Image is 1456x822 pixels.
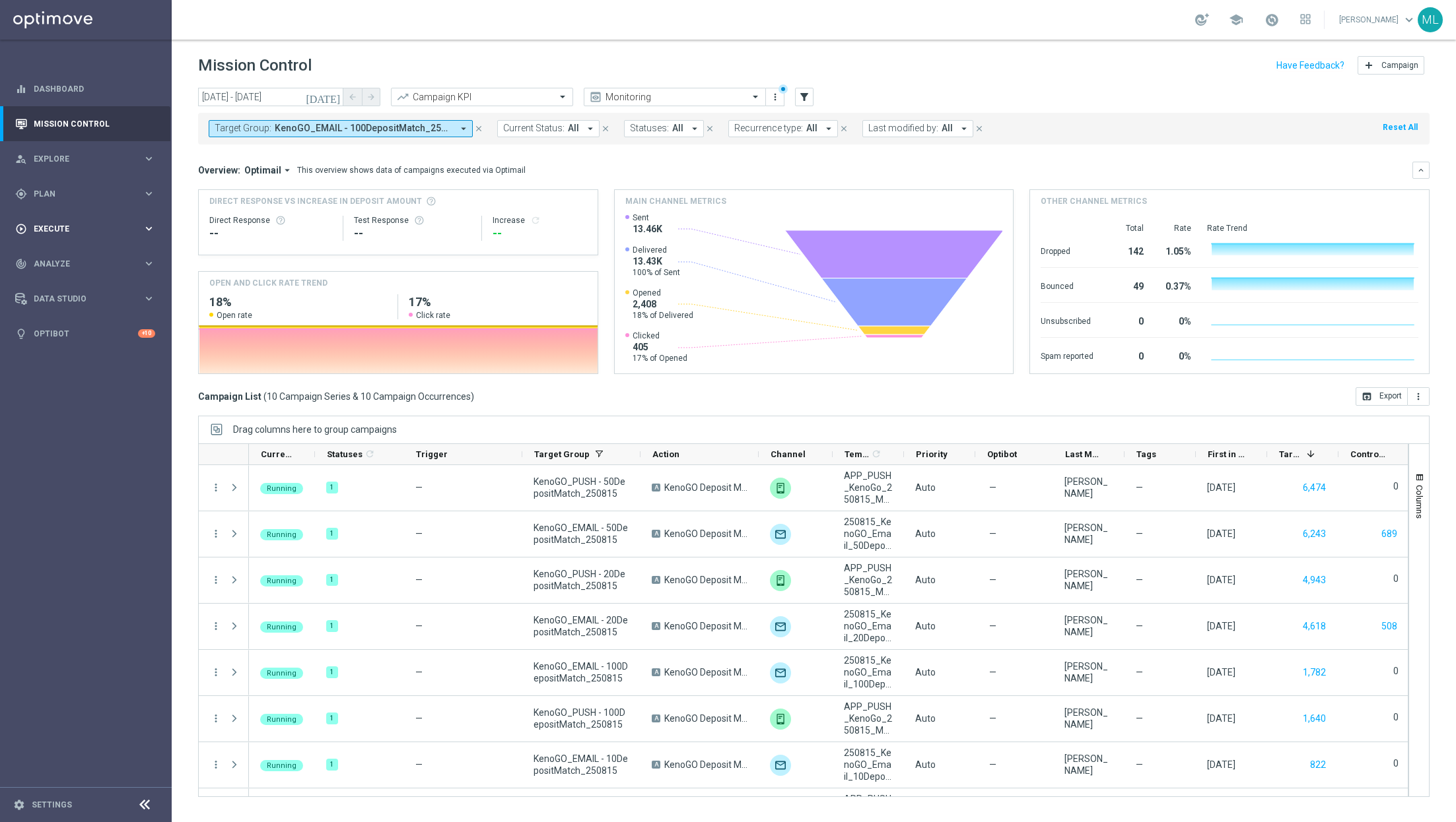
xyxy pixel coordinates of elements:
button: more_vert [1408,387,1430,406]
span: KenoGO_PUSH - 100DepositMatch_250815 [534,707,629,730]
span: 18% of Delivered [633,310,693,321]
colored-tag: Running [260,620,303,633]
div: OptiMobile Push [770,570,791,591]
div: 15 Aug 2025, Friday [1207,528,1235,540]
div: +10 [138,329,155,338]
span: — [415,575,423,585]
span: 10 Campaign Series & 10 Campaign Occurrences [267,391,471,402]
button: more_vert [210,482,222,493]
button: close [704,121,716,136]
span: Campaign [1381,61,1418,70]
span: KenoGO_EMAIL - Spin'n'GOHighMid_250808 KenoGO_EMAIL - Spin'n'GOLowVLow_250808 KenoGO_SMS - Spin'n... [275,123,452,134]
div: Maria Lopez Boras [1064,568,1113,592]
div: Spam reported [1041,344,1093,365]
span: 250815_KenoGO_Email_50DepositMatch [844,516,893,552]
i: close [601,124,610,133]
div: Mission Control [15,106,155,141]
a: Settings [32,801,72,809]
span: First in Range [1208,449,1245,459]
span: Columns [1414,485,1425,519]
span: 100% of Sent [633,267,680,278]
i: arrow_back [348,92,357,102]
div: Optimail [770,662,791,683]
span: — [1136,528,1143,540]
colored-tag: Running [260,712,303,725]
button: 822 [1309,757,1327,773]
span: 250815_KenoGO_Email_20DepositMatch [844,608,893,644]
ng-select: Monitoring [584,88,766,106]
span: KenoGO_PUSH - 20DepositMatch_250815 [534,568,629,592]
i: keyboard_arrow_right [143,222,155,235]
span: A [652,668,660,676]
div: Bounced [1041,274,1093,296]
label: 0 [1393,573,1399,585]
button: more_vert [210,528,222,540]
button: close [838,121,850,136]
a: Mission Control [34,106,155,141]
span: — [989,574,996,586]
div: ML [1418,7,1443,32]
div: lightbulb Optibot +10 [15,329,156,339]
div: OptiMobile Push [770,478,791,499]
i: keyboard_arrow_right [143,187,155,200]
button: close [600,121,611,136]
span: Sent [633,212,662,223]
span: — [1136,482,1143,493]
span: Recurrence type: [734,123,803,134]
i: person_search [15,153,27,165]
div: Maria Lopez Boras [1064,707,1113,730]
img: Optimail [770,524,791,545]
div: 49 [1109,274,1144,296]
span: Trigger [416,449,448,459]
button: more_vert [210,574,222,586]
h3: Campaign List [198,391,474,402]
span: 2,408 [633,298,693,310]
span: Auto [915,713,936,724]
button: add Campaign [1358,56,1424,75]
span: Execute [34,225,143,233]
span: Clicked [633,331,687,341]
span: Opened [633,288,693,298]
span: — [989,528,996,540]
button: person_search Explore keyboard_arrow_right [15,154,156,164]
span: — [1136,666,1143,678]
h3: Overview: [198,164,240,176]
div: 1 [326,620,338,632]
multiple-options-button: Export to CSV [1356,391,1430,401]
span: Drag columns here to group campaigns [233,424,397,435]
i: refresh [530,215,541,226]
span: KenoGO_PUSH - 50DepositMatch_250815 [534,476,629,499]
span: A [652,484,660,491]
span: KenoGO Deposit Match [664,759,747,771]
span: Running [267,623,296,631]
span: ) [471,391,474,402]
button: Current Status: All arrow_drop_down [497,120,600,137]
i: arrow_drop_down [281,164,293,176]
button: 6,243 [1301,526,1327,542]
input: Have Feedback? [1276,61,1344,70]
button: Statuses: All arrow_drop_down [624,120,704,137]
div: Optibot [15,316,155,351]
div: -- [354,226,471,241]
span: Running [267,577,296,585]
span: A [652,761,660,769]
span: — [989,712,996,724]
div: 1 [326,574,338,586]
div: 1 [326,482,338,493]
button: Mission Control [15,119,156,129]
span: Templates [845,449,869,459]
div: Explore [15,153,143,165]
span: Delivered [633,245,680,255]
div: track_changes Analyze keyboard_arrow_right [15,259,156,269]
div: 1 [326,712,338,724]
div: 0% [1160,344,1191,365]
span: Channel [771,449,806,459]
h4: Other channel metrics [1041,195,1147,207]
i: arrow_drop_down [584,123,596,135]
div: 15 Aug 2025, Friday [1207,620,1235,632]
button: Recurrence type: All arrow_drop_down [728,120,838,137]
span: KenoGO Deposit Match [664,482,747,493]
i: arrow_drop_down [458,123,469,135]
